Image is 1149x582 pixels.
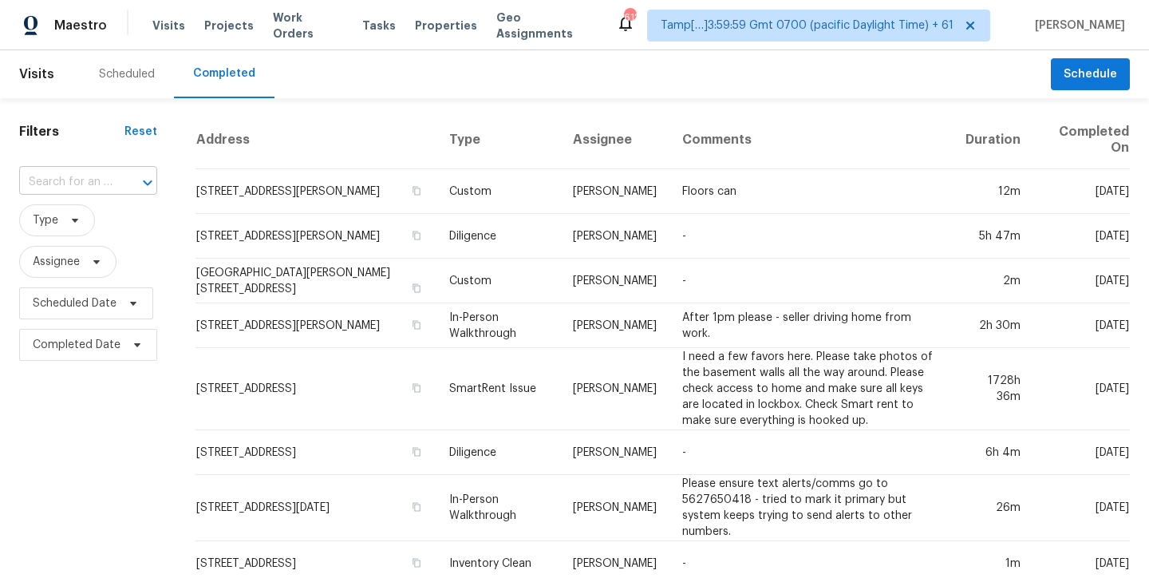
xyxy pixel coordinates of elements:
[669,111,950,169] th: Comments
[436,475,560,541] td: In-Person Walkthrough
[54,18,107,34] span: Maestro
[152,18,185,34] span: Visits
[1033,430,1130,475] td: [DATE]
[409,228,424,243] button: Copy Address
[661,18,954,34] span: Tamp[…]3:59:59 Gmt 0700 (pacific Daylight Time) + 61
[436,348,560,430] td: SmartRent Issue
[1033,214,1130,259] td: [DATE]
[560,214,669,259] td: [PERSON_NAME]
[560,259,669,303] td: [PERSON_NAME]
[560,430,669,475] td: [PERSON_NAME]
[950,348,1033,430] td: 1728h 36m
[409,556,424,570] button: Copy Address
[193,65,255,81] div: Completed
[436,303,560,348] td: In-Person Walkthrough
[33,295,116,311] span: Scheduled Date
[496,10,597,42] span: Geo Assignments
[436,259,560,303] td: Custom
[950,303,1033,348] td: 2h 30m
[409,281,424,295] button: Copy Address
[1029,18,1125,34] span: [PERSON_NAME]
[195,348,436,430] td: [STREET_ADDRESS]
[19,124,124,140] h1: Filters
[1033,348,1130,430] td: [DATE]
[1033,303,1130,348] td: [DATE]
[124,124,157,140] div: Reset
[195,430,436,475] td: [STREET_ADDRESS]
[195,169,436,214] td: [STREET_ADDRESS][PERSON_NAME]
[950,430,1033,475] td: 6h 4m
[950,111,1033,169] th: Duration
[195,475,436,541] td: [STREET_ADDRESS][DATE]
[669,214,950,259] td: -
[669,259,950,303] td: -
[273,10,343,42] span: Work Orders
[624,10,635,26] div: 612
[362,20,396,31] span: Tasks
[950,169,1033,214] td: 12m
[1033,111,1130,169] th: Completed On
[560,303,669,348] td: [PERSON_NAME]
[409,184,424,198] button: Copy Address
[33,212,58,228] span: Type
[195,303,436,348] td: [STREET_ADDRESS][PERSON_NAME]
[195,214,436,259] td: [STREET_ADDRESS][PERSON_NAME]
[1064,65,1117,85] span: Schedule
[136,172,159,194] button: Open
[1033,169,1130,214] td: [DATE]
[99,66,155,82] div: Scheduled
[19,170,113,195] input: Search for an address...
[1051,58,1130,91] button: Schedule
[409,381,424,395] button: Copy Address
[33,254,80,270] span: Assignee
[195,111,436,169] th: Address
[436,430,560,475] td: Diligence
[669,303,950,348] td: After 1pm please - seller driving home from work.
[950,475,1033,541] td: 26m
[436,214,560,259] td: Diligence
[19,57,54,92] span: Visits
[669,348,950,430] td: I need a few favors here. Please take photos of the basement walls all the way around. Please che...
[204,18,254,34] span: Projects
[560,348,669,430] td: [PERSON_NAME]
[409,445,424,459] button: Copy Address
[1033,259,1130,303] td: [DATE]
[560,169,669,214] td: [PERSON_NAME]
[436,169,560,214] td: Custom
[560,111,669,169] th: Assignee
[669,430,950,475] td: -
[560,475,669,541] td: [PERSON_NAME]
[669,169,950,214] td: Floors can
[436,111,560,169] th: Type
[409,500,424,514] button: Copy Address
[950,214,1033,259] td: 5h 47m
[415,18,477,34] span: Properties
[195,259,436,303] td: [GEOGRAPHIC_DATA][PERSON_NAME][STREET_ADDRESS]
[33,337,120,353] span: Completed Date
[669,475,950,541] td: Please ensure text alerts/comms go to 5627650418 - tried to mark it primary but system keeps tryi...
[1033,475,1130,541] td: [DATE]
[950,259,1033,303] td: 2m
[409,318,424,332] button: Copy Address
